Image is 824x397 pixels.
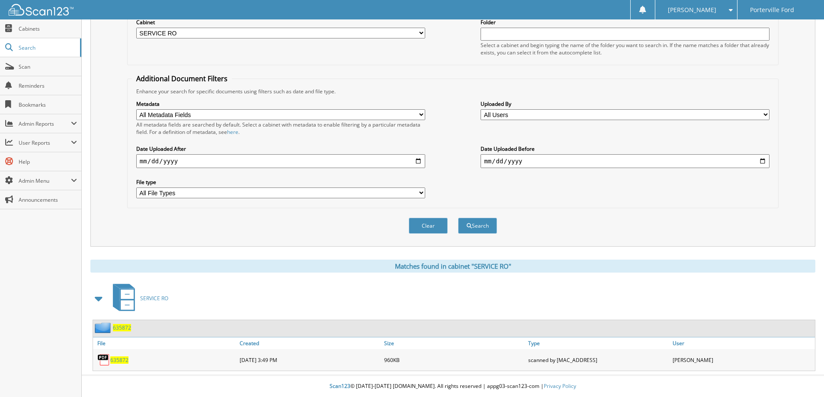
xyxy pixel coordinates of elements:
legend: Additional Document Filters [132,74,232,83]
label: Folder [481,19,769,26]
span: Bookmarks [19,101,77,108]
div: scanned by [MAC_ADDRESS] [526,351,670,368]
span: Scan [19,63,77,70]
span: Porterville Ford [750,7,794,13]
div: Select a cabinet and begin typing the name of the folder you want to search in. If the name match... [481,41,769,56]
div: [PERSON_NAME] [670,351,815,368]
img: folder2.png [95,322,113,333]
div: Enhance your search for specific documents using filters such as date and file type. [132,88,774,95]
button: Search [458,218,497,234]
div: © [DATE]-[DATE] [DOMAIN_NAME]. All rights reserved | appg03-scan123-com | [82,376,824,397]
img: scan123-logo-white.svg [9,4,74,16]
a: SERVICE RO [108,281,168,315]
div: Matches found in cabinet "SERVICE RO" [90,260,815,273]
a: User [670,337,815,349]
img: PDF.png [97,353,110,366]
label: Metadata [136,100,425,108]
span: Admin Menu [19,177,71,184]
span: [PERSON_NAME] [668,7,716,13]
a: Size [382,337,526,349]
a: Privacy Policy [544,382,576,390]
div: All metadata fields are searched by default. Select a cabinet with metadata to enable filtering b... [136,121,425,136]
span: Reminders [19,82,77,89]
label: File type [136,178,425,186]
a: Created [237,337,382,349]
input: start [136,154,425,168]
div: [DATE] 3:49 PM [237,351,382,368]
a: 635872 [113,324,131,331]
span: S E R V I C E R O [140,295,168,302]
label: Uploaded By [481,100,769,108]
span: 6 3 5 8 7 2 [113,324,131,331]
span: Help [19,158,77,165]
input: end [481,154,769,168]
button: Clear [409,218,448,234]
a: Type [526,337,670,349]
label: Date Uploaded Before [481,145,769,152]
span: Scan123 [330,382,350,390]
a: File [93,337,237,349]
span: Cabinets [19,25,77,32]
span: Search [19,44,76,51]
span: User Reports [19,139,71,146]
label: Cabinet [136,19,425,26]
label: Date Uploaded After [136,145,425,152]
span: Announcements [19,196,77,203]
span: 6 3 5 8 7 2 [110,356,128,364]
a: 635872 [110,356,128,364]
a: here [227,128,238,136]
span: Admin Reports [19,120,71,127]
iframe: Chat Widget [781,356,824,397]
div: 960KB [382,351,526,368]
